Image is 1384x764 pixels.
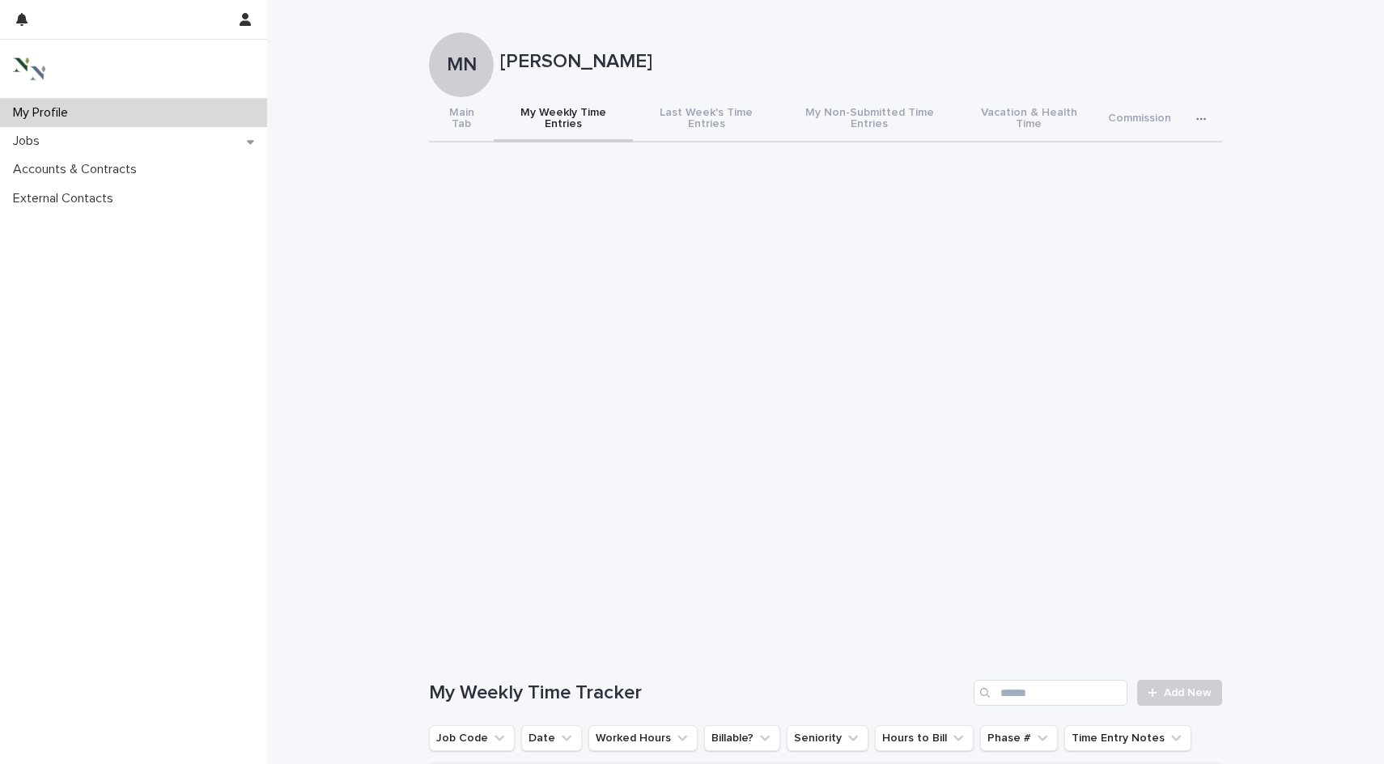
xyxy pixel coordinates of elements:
button: My Weekly Time Entries [494,97,633,142]
button: Vacation & Health Time [960,97,1098,142]
button: Time Entry Notes [1064,725,1191,751]
button: My Non-Submitted Time Entries [779,97,960,142]
p: External Contacts [6,191,126,206]
img: 3bAFpBnQQY6ys9Fa9hsD [13,53,45,85]
a: Add New [1137,680,1222,706]
button: Main Tab [429,97,494,142]
button: Worked Hours [588,725,698,751]
p: Jobs [6,134,53,149]
button: Hours to Bill [875,725,974,751]
input: Search [974,680,1127,706]
button: Commission [1098,97,1181,142]
button: Seniority [787,725,868,751]
button: Phase # [980,725,1058,751]
span: Add New [1164,687,1212,698]
p: My Profile [6,105,81,121]
button: Date [521,725,582,751]
p: [PERSON_NAME] [500,50,1216,74]
h1: My Weekly Time Tracker [429,681,967,705]
button: Job Code [429,725,515,751]
button: Last Week's Time Entries [633,97,779,142]
button: Billable? [704,725,780,751]
p: Accounts & Contracts [6,162,150,177]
